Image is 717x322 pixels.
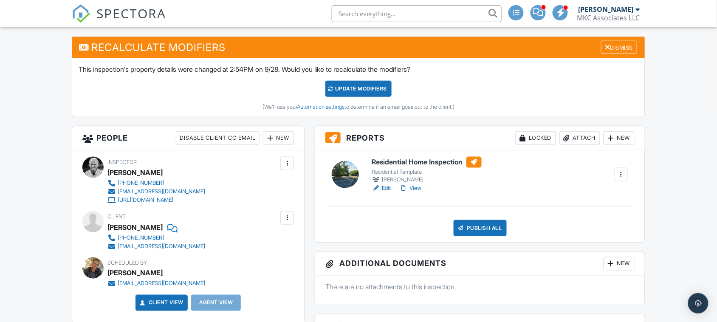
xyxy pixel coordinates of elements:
[118,234,164,241] div: [PHONE_NUMBER]
[107,280,205,288] a: [EMAIL_ADDRESS][DOMAIN_NAME]
[325,282,635,292] p: There are no attachments to this inspection.
[72,11,166,29] a: SPECTORA
[372,157,482,184] a: Residential Home Inspection Residential Template [PERSON_NAME]
[107,242,205,251] a: [EMAIL_ADDRESS][DOMAIN_NAME]
[325,81,392,97] div: UPDATE Modifiers
[118,243,205,250] div: [EMAIL_ADDRESS][DOMAIN_NAME]
[332,5,502,22] input: Search everything...
[72,4,90,23] img: The Best Home Inspection Software - Spectora
[604,131,635,145] div: New
[372,157,482,168] h6: Residential Home Inspection
[107,196,205,204] a: [URL][DOMAIN_NAME]
[372,184,391,192] a: Edit
[601,41,637,54] div: Dismiss
[118,197,173,203] div: [URL][DOMAIN_NAME]
[176,131,260,145] div: Disable Client CC Email
[372,175,482,184] div: [PERSON_NAME]
[315,252,645,276] h3: Additional Documents
[118,188,205,195] div: [EMAIL_ADDRESS][DOMAIN_NAME]
[578,5,633,14] div: [PERSON_NAME]
[315,126,645,150] h3: Reports
[516,131,556,145] div: Locked
[107,213,126,220] span: Client
[118,180,164,186] div: [PHONE_NUMBER]
[118,280,205,287] div: [EMAIL_ADDRESS][DOMAIN_NAME]
[96,4,166,22] span: SPECTORA
[107,267,163,280] div: [PERSON_NAME]
[577,14,640,22] div: MKC Associates LLC
[72,37,645,58] h3: Recalculate Modifiers
[72,126,305,150] h3: People
[79,104,638,110] div: (We'll use your to determine if an email goes out to the client.)
[107,260,147,266] span: Scheduled By
[454,220,507,236] div: Publish All
[297,104,344,110] a: Automation settings
[372,169,482,175] div: Residential Template
[72,58,645,117] div: This inspection's property details were changed at 2:54PM on 9/28. Would you like to recalculate ...
[107,221,163,234] div: [PERSON_NAME]
[107,166,163,179] div: [PERSON_NAME]
[107,159,137,165] span: Inspector
[688,293,709,314] div: Open Intercom Messenger
[138,299,183,307] a: Client View
[107,179,205,187] a: [PHONE_NUMBER]
[107,234,205,242] a: [PHONE_NUMBER]
[263,131,294,145] div: New
[604,257,635,271] div: New
[559,131,600,145] div: Attach
[400,184,422,192] a: View
[107,187,205,196] a: [EMAIL_ADDRESS][DOMAIN_NAME]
